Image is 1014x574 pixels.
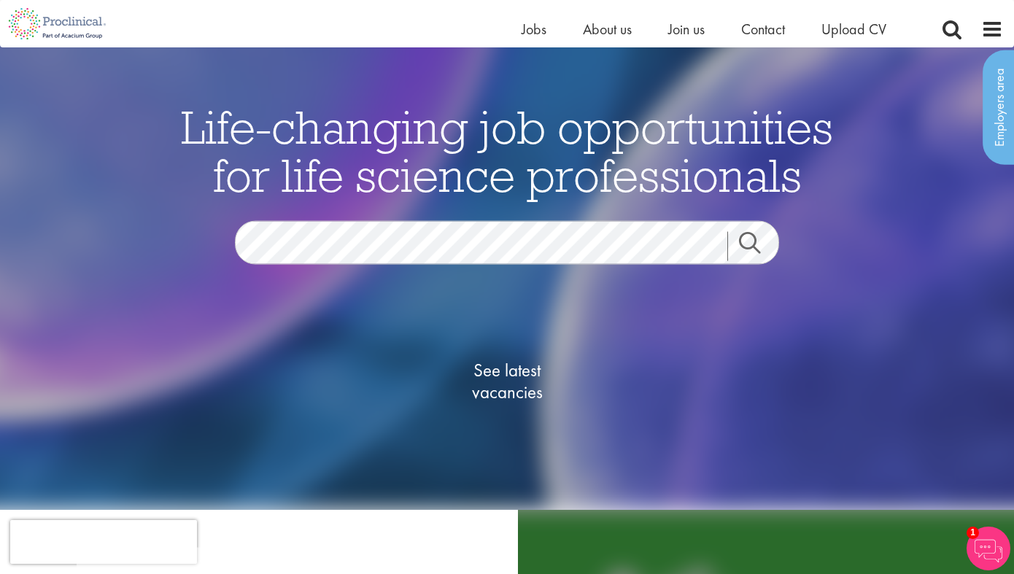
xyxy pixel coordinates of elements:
[583,20,632,39] a: About us
[741,20,785,39] a: Contact
[181,97,833,203] span: Life-changing job opportunities for life science professionals
[967,527,1010,570] img: Chatbot
[10,520,197,564] iframe: reCAPTCHA
[434,300,580,461] a: See latestvacancies
[668,20,705,39] a: Join us
[434,359,580,403] span: See latest vacancies
[522,20,546,39] a: Jobs
[967,527,979,539] span: 1
[821,20,886,39] a: Upload CV
[727,231,790,260] a: Job search submit button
